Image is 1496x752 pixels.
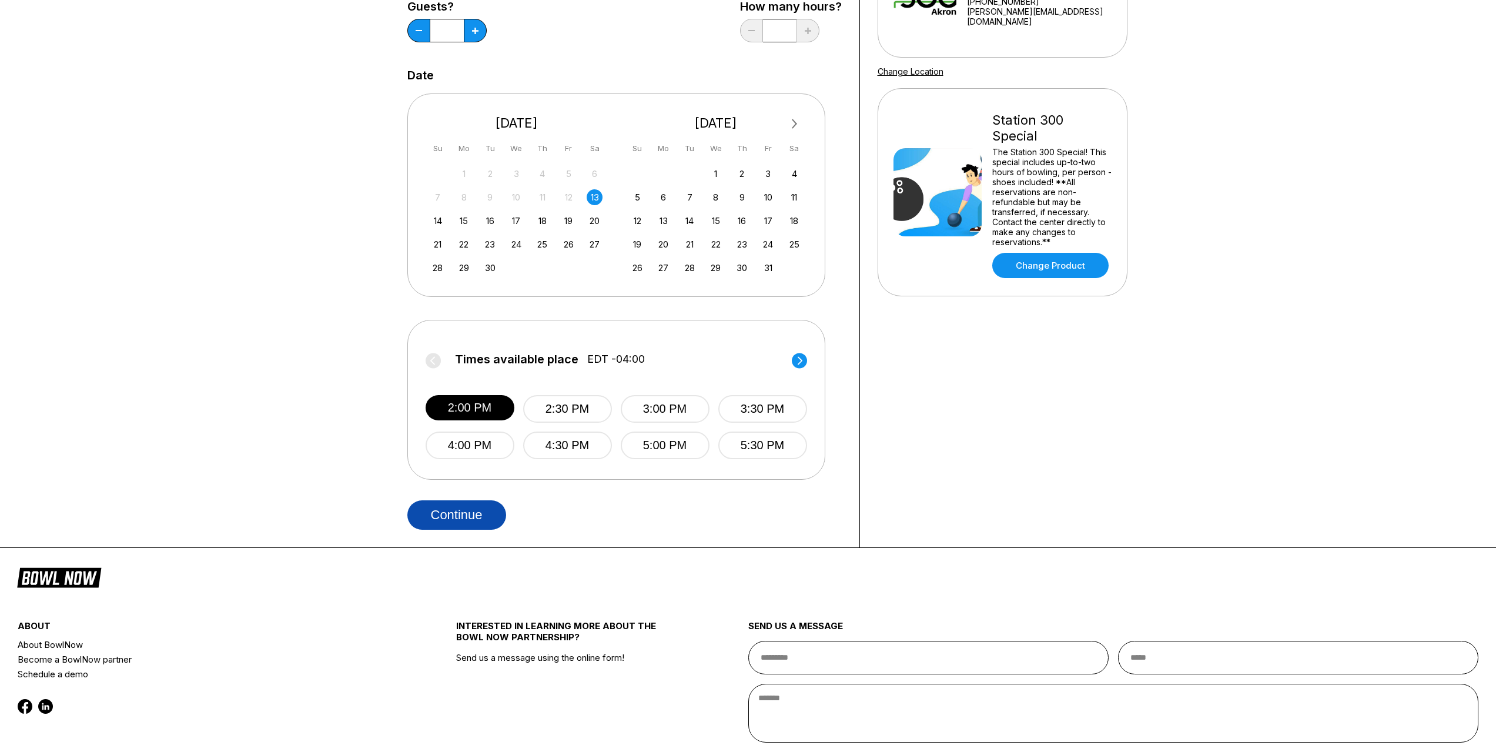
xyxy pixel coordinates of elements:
[630,189,645,205] div: Choose Sunday, October 5th, 2025
[456,236,472,252] div: Choose Monday, September 22nd, 2025
[625,115,807,131] div: [DATE]
[482,141,498,156] div: Tu
[967,6,1112,26] a: [PERSON_NAME][EMAIL_ADDRESS][DOMAIN_NAME]
[734,260,750,276] div: Choose Thursday, October 30th, 2025
[718,395,807,423] button: 3:30 PM
[426,432,514,459] button: 4:00 PM
[587,189,603,205] div: Choose Saturday, September 13th, 2025
[430,141,446,156] div: Su
[456,260,472,276] div: Choose Monday, September 29th, 2025
[682,213,698,229] div: Choose Tuesday, October 14th, 2025
[785,115,804,133] button: Next Month
[734,141,750,156] div: Th
[878,66,943,76] a: Change Location
[655,141,671,156] div: Mo
[628,165,804,276] div: month 2025-10
[630,213,645,229] div: Choose Sunday, October 12th, 2025
[787,213,802,229] div: Choose Saturday, October 18th, 2025
[992,112,1112,144] div: Station 300 Special
[534,141,550,156] div: Th
[787,166,802,182] div: Choose Saturday, October 4th, 2025
[682,189,698,205] div: Choose Tuesday, October 7th, 2025
[523,432,612,459] button: 4:30 PM
[630,236,645,252] div: Choose Sunday, October 19th, 2025
[523,395,612,423] button: 2:30 PM
[430,236,446,252] div: Choose Sunday, September 21st, 2025
[534,189,550,205] div: Not available Thursday, September 11th, 2025
[430,260,446,276] div: Choose Sunday, September 28th, 2025
[508,213,524,229] div: Choose Wednesday, September 17th, 2025
[18,652,383,667] a: Become a BowlNow partner
[407,69,434,82] label: Date
[508,236,524,252] div: Choose Wednesday, September 24th, 2025
[655,260,671,276] div: Choose Monday, October 27th, 2025
[455,353,578,366] span: Times available place
[682,260,698,276] div: Choose Tuesday, October 28th, 2025
[760,189,776,205] div: Choose Friday, October 10th, 2025
[482,213,498,229] div: Choose Tuesday, September 16th, 2025
[708,166,724,182] div: Choose Wednesday, October 1st, 2025
[734,166,750,182] div: Choose Thursday, October 2nd, 2025
[787,189,802,205] div: Choose Saturday, October 11th, 2025
[508,189,524,205] div: Not available Wednesday, September 10th, 2025
[630,260,645,276] div: Choose Sunday, October 26th, 2025
[760,166,776,182] div: Choose Friday, October 3rd, 2025
[426,115,608,131] div: [DATE]
[508,141,524,156] div: We
[482,166,498,182] div: Not available Tuesday, September 2nd, 2025
[430,189,446,205] div: Not available Sunday, September 7th, 2025
[18,620,383,637] div: about
[708,236,724,252] div: Choose Wednesday, October 22nd, 2025
[760,213,776,229] div: Choose Friday, October 17th, 2025
[587,353,645,366] span: EDT -04:00
[748,620,1479,641] div: send us a message
[760,236,776,252] div: Choose Friday, October 24th, 2025
[561,236,577,252] div: Choose Friday, September 26th, 2025
[734,236,750,252] div: Choose Thursday, October 23rd, 2025
[760,260,776,276] div: Choose Friday, October 31st, 2025
[787,141,802,156] div: Sa
[587,166,603,182] div: Not available Saturday, September 6th, 2025
[561,213,577,229] div: Choose Friday, September 19th, 2025
[534,213,550,229] div: Choose Thursday, September 18th, 2025
[534,166,550,182] div: Not available Thursday, September 4th, 2025
[708,141,724,156] div: We
[587,141,603,156] div: Sa
[407,500,506,530] button: Continue
[718,432,807,459] button: 5:30 PM
[561,189,577,205] div: Not available Friday, September 12th, 2025
[655,213,671,229] div: Choose Monday, October 13th, 2025
[787,236,802,252] div: Choose Saturday, October 25th, 2025
[482,260,498,276] div: Choose Tuesday, September 30th, 2025
[708,213,724,229] div: Choose Wednesday, October 15th, 2025
[992,253,1109,278] a: Change Product
[561,166,577,182] div: Not available Friday, September 5th, 2025
[430,213,446,229] div: Choose Sunday, September 14th, 2025
[426,395,514,420] button: 2:00 PM
[992,147,1112,247] div: The Station 300 Special! This special includes up-to-two hours of bowling, per person - shoes inc...
[760,141,776,156] div: Fr
[456,189,472,205] div: Not available Monday, September 8th, 2025
[482,236,498,252] div: Choose Tuesday, September 23rd, 2025
[708,189,724,205] div: Choose Wednesday, October 8th, 2025
[482,189,498,205] div: Not available Tuesday, September 9th, 2025
[18,637,383,652] a: About BowlNow
[621,432,709,459] button: 5:00 PM
[734,189,750,205] div: Choose Thursday, October 9th, 2025
[587,236,603,252] div: Choose Saturday, September 27th, 2025
[734,213,750,229] div: Choose Thursday, October 16th, 2025
[508,166,524,182] div: Not available Wednesday, September 3rd, 2025
[708,260,724,276] div: Choose Wednesday, October 29th, 2025
[456,213,472,229] div: Choose Monday, September 15th, 2025
[655,236,671,252] div: Choose Monday, October 20th, 2025
[456,141,472,156] div: Mo
[561,141,577,156] div: Fr
[682,141,698,156] div: Tu
[630,141,645,156] div: Su
[534,236,550,252] div: Choose Thursday, September 25th, 2025
[893,148,982,236] img: Station 300 Special
[682,236,698,252] div: Choose Tuesday, October 21st, 2025
[456,620,675,652] div: INTERESTED IN LEARNING MORE ABOUT THE BOWL NOW PARTNERSHIP?
[621,395,709,423] button: 3:00 PM
[655,189,671,205] div: Choose Monday, October 6th, 2025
